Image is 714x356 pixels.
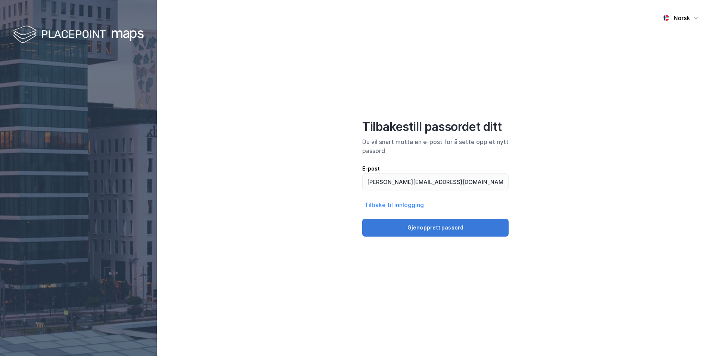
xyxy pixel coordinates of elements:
[677,320,714,356] iframe: Chat Widget
[674,13,690,22] div: Norsk
[362,137,509,155] div: Du vil snart motta en e-post for å sette opp et nytt passord
[362,164,509,173] div: E-post
[362,219,509,237] button: Gjenopprett passord
[362,200,426,210] button: Tilbake til innlogging
[13,24,144,46] img: logo-white.f07954bde2210d2a523dddb988cd2aa7.svg
[362,119,509,134] div: Tilbakestill passordet ditt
